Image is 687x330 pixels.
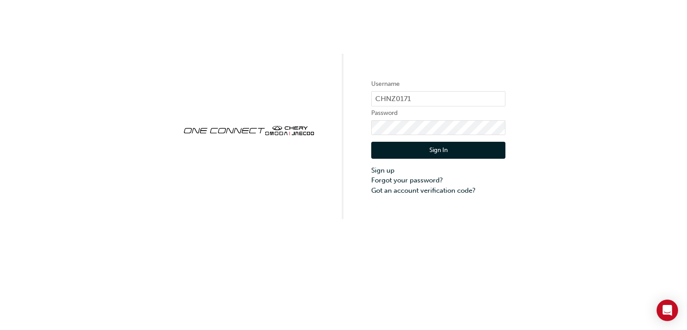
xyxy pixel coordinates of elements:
[371,142,505,159] button: Sign In
[657,300,678,321] div: Open Intercom Messenger
[371,165,505,176] a: Sign up
[371,175,505,186] a: Forgot your password?
[371,108,505,118] label: Password
[371,79,505,89] label: Username
[182,118,316,141] img: oneconnect
[371,186,505,196] a: Got an account verification code?
[371,91,505,106] input: Username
